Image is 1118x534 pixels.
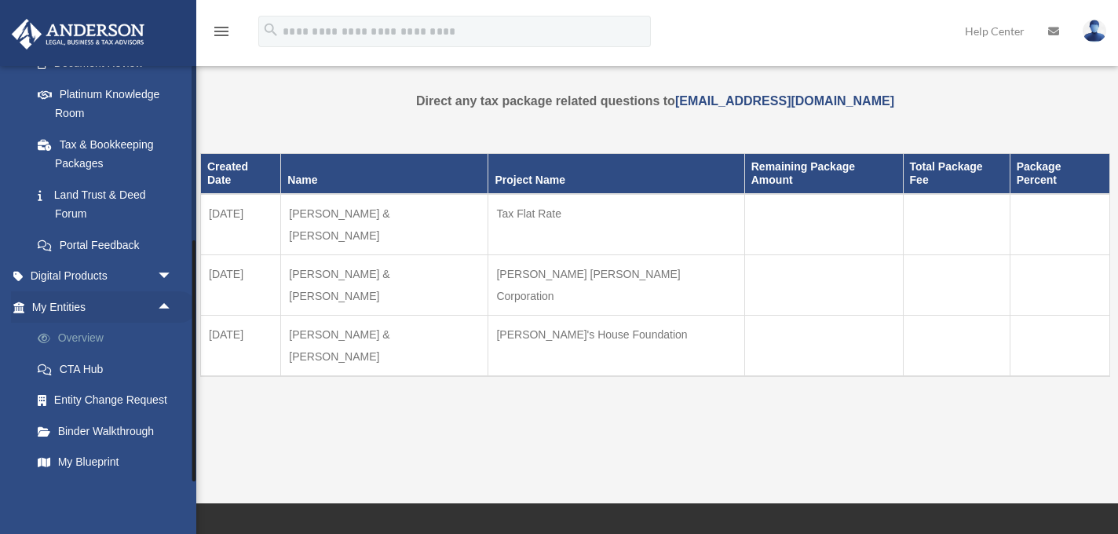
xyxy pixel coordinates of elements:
[7,19,149,49] img: Anderson Advisors Platinum Portal
[22,229,196,261] a: Portal Feedback
[157,291,188,324] span: arrow_drop_up
[1083,20,1106,42] img: User Pic
[675,94,894,108] a: [EMAIL_ADDRESS][DOMAIN_NAME]
[416,94,894,108] strong: Direct any tax package related questions to
[11,291,196,323] a: My Entitiesarrow_drop_up
[11,261,196,292] a: Digital Productsarrow_drop_down
[22,477,196,509] a: Tax Due Dates
[262,21,279,38] i: search
[488,194,744,255] td: Tax Flat Rate
[157,261,188,293] span: arrow_drop_down
[212,22,231,41] i: menu
[281,255,488,316] td: [PERSON_NAME] & [PERSON_NAME]
[212,27,231,41] a: menu
[201,154,281,194] th: Created Date
[22,323,196,354] a: Overview
[22,179,196,229] a: Land Trust & Deed Forum
[22,353,196,385] a: CTA Hub
[488,154,744,194] th: Project Name
[488,316,744,377] td: [PERSON_NAME]'s House Foundation
[281,316,488,377] td: [PERSON_NAME] & [PERSON_NAME]
[22,447,196,478] a: My Blueprint
[281,194,488,255] td: [PERSON_NAME] & [PERSON_NAME]
[22,129,188,179] a: Tax & Bookkeeping Packages
[201,316,281,377] td: [DATE]
[22,415,196,447] a: Binder Walkthrough
[201,194,281,255] td: [DATE]
[903,154,1010,194] th: Total Package Fee
[488,255,744,316] td: [PERSON_NAME] [PERSON_NAME] Corporation
[201,255,281,316] td: [DATE]
[281,154,488,194] th: Name
[744,154,903,194] th: Remaining Package Amount
[22,79,196,129] a: Platinum Knowledge Room
[22,385,196,416] a: Entity Change Request
[1010,154,1109,194] th: Package Percent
